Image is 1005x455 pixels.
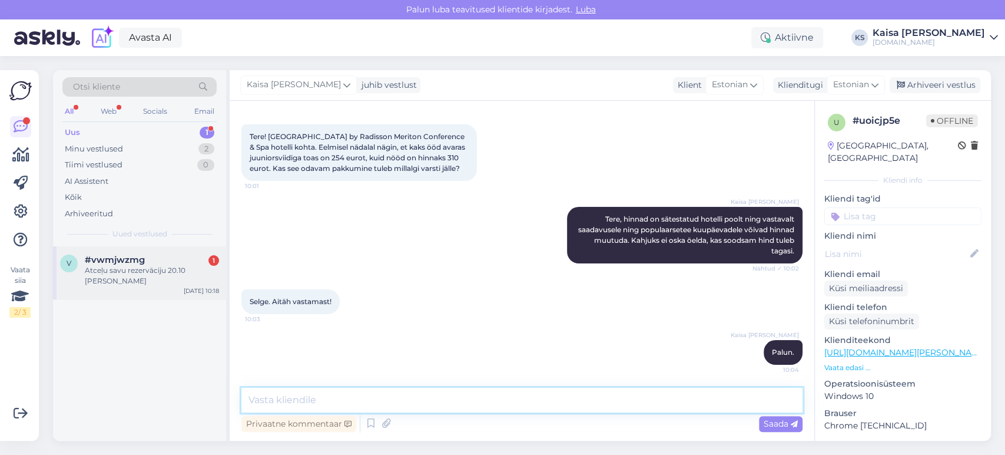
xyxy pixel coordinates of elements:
div: Aktiivne [751,27,823,48]
div: [GEOGRAPHIC_DATA], [GEOGRAPHIC_DATA] [828,140,958,164]
span: u [834,118,840,127]
p: Kliendi tag'id [824,193,981,205]
img: explore-ai [89,25,114,50]
div: Email [192,104,217,119]
img: Askly Logo [9,80,32,102]
span: Kaisa [PERSON_NAME] [731,331,799,339]
div: KS [851,29,868,46]
span: 10:04 [755,365,799,374]
div: 2 / 3 [9,307,31,318]
div: Atceļu savu rezervāciju 20.10 [PERSON_NAME] [85,265,219,286]
p: Vaata edasi ... [824,362,981,373]
div: [DATE] 10:18 [184,286,219,295]
a: Kaisa [PERSON_NAME][DOMAIN_NAME] [873,28,998,47]
div: Küsi telefoninumbrit [824,314,919,329]
span: Selge. Aitäh vastamast! [250,297,331,306]
div: Tiimi vestlused [65,159,122,171]
span: v [67,259,71,268]
div: Arhiveeri vestlus [890,77,980,93]
span: Tere! [GEOGRAPHIC_DATA] by Radisson Meriton Conference & Spa hotelli kohta. Eelmisel nädalal nägi... [250,132,467,173]
div: Vaata siia [9,265,31,318]
div: Kliendi info [824,175,981,186]
div: # uoicjp5e [853,114,926,128]
span: Otsi kliente [73,81,120,93]
span: Estonian [712,78,748,91]
span: Nähtud ✓ 10:02 [752,264,799,273]
div: 1 [208,255,219,266]
span: Palun. [772,348,794,357]
div: [DOMAIN_NAME] [873,38,985,47]
span: Tere, hinnad on sätestatud hotelli poolt ning vastavalt saadavusele ning populaarsetee kuupäevade... [578,215,796,255]
div: juhib vestlust [357,79,417,91]
p: Windows 10 [824,390,981,403]
span: Kaisa [PERSON_NAME] [247,78,341,91]
div: Minu vestlused [65,143,123,155]
p: Kliendi telefon [824,301,981,314]
span: Estonian [833,78,869,91]
input: Lisa nimi [825,248,968,261]
p: Chrome [TECHNICAL_ID] [824,420,981,432]
div: Klienditugi [773,79,823,91]
span: Offline [926,114,978,127]
p: Brauser [824,407,981,420]
div: 2 [198,143,214,155]
div: Kõik [65,192,82,203]
input: Lisa tag [824,207,981,225]
p: Klienditeekond [824,334,981,347]
span: Uued vestlused [112,229,167,239]
div: Klient [673,79,702,91]
div: Kaisa [PERSON_NAME] [873,28,985,38]
span: 10:01 [245,182,289,190]
div: 0 [197,159,214,171]
span: Kaisa [PERSON_NAME] [731,197,799,206]
div: All [62,104,76,119]
div: Privaatne kommentaar [241,416,356,432]
div: AI Assistent [65,176,108,187]
span: Luba [572,4,599,15]
div: Arhiveeritud [65,208,113,220]
span: 10:03 [245,315,289,324]
a: Avasta AI [119,28,182,48]
p: Kliendi nimi [824,230,981,242]
p: Operatsioonisüsteem [824,378,981,390]
div: Küsi meiliaadressi [824,281,908,296]
div: Uus [65,127,80,139]
div: 1 [200,127,214,139]
span: Saada [764,418,798,429]
div: Socials [141,104,170,119]
p: Kliendi email [824,268,981,281]
span: #vwmjwzmg [85,255,145,265]
div: Web [98,104,119,119]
